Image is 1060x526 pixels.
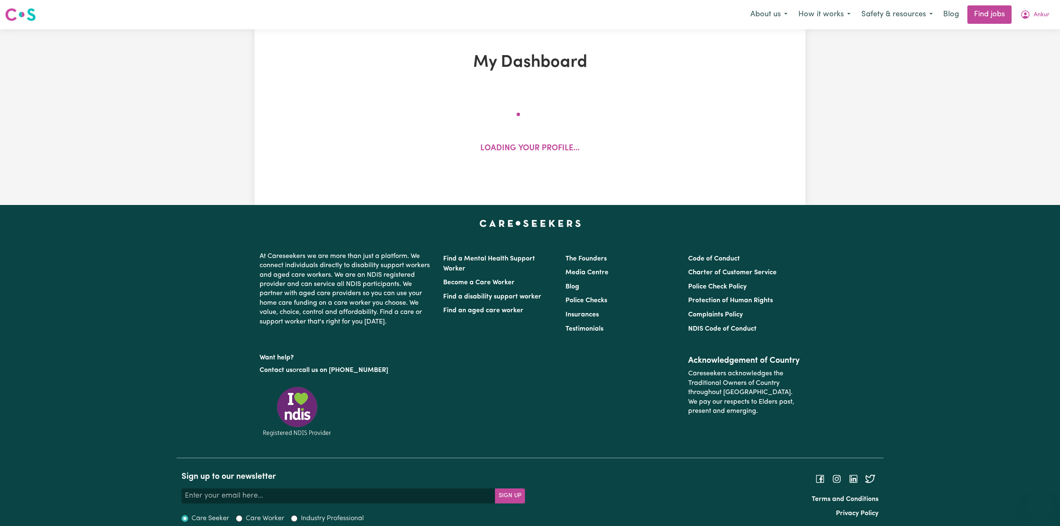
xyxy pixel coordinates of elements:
[688,356,800,366] h2: Acknowledgement of Country
[260,350,433,362] p: Want help?
[192,513,229,523] label: Care Seeker
[688,311,743,318] a: Complaints Policy
[856,6,938,23] button: Safety & resources
[260,248,433,330] p: At Careseekers we are more than just a platform. We connect individuals directly to disability su...
[1027,493,1053,519] iframe: Button to launch messaging window
[182,472,525,482] h2: Sign up to our newsletter
[565,311,599,318] a: Insurances
[443,307,523,314] a: Find an aged care worker
[260,362,433,378] p: or
[938,5,964,24] a: Blog
[815,475,825,482] a: Follow Careseekers on Facebook
[565,269,608,276] a: Media Centre
[443,255,535,272] a: Find a Mental Health Support Worker
[182,488,495,503] input: Enter your email here...
[688,297,773,304] a: Protection of Human Rights
[1034,10,1050,20] span: Ankur
[848,475,858,482] a: Follow Careseekers on LinkedIn
[299,367,388,374] a: call us on [PHONE_NUMBER]
[5,5,36,24] a: Careseekers logo
[351,53,709,73] h1: My Dashboard
[688,269,777,276] a: Charter of Customer Service
[793,6,856,23] button: How it works
[688,366,800,419] p: Careseekers acknowledges the Traditional Owners of Country throughout [GEOGRAPHIC_DATA]. We pay o...
[865,475,875,482] a: Follow Careseekers on Twitter
[565,326,603,332] a: Testimonials
[688,326,757,332] a: NDIS Code of Conduct
[480,220,581,227] a: Careseekers home page
[246,513,284,523] label: Care Worker
[260,385,335,437] img: Registered NDIS provider
[565,283,579,290] a: Blog
[260,367,293,374] a: Contact us
[688,283,747,290] a: Police Check Policy
[495,488,525,503] button: Subscribe
[836,510,878,517] a: Privacy Policy
[832,475,842,482] a: Follow Careseekers on Instagram
[1015,6,1055,23] button: My Account
[301,513,364,523] label: Industry Professional
[565,297,607,304] a: Police Checks
[688,255,740,262] a: Code of Conduct
[565,255,607,262] a: The Founders
[443,279,515,286] a: Become a Care Worker
[967,5,1012,24] a: Find jobs
[812,496,878,503] a: Terms and Conditions
[745,6,793,23] button: About us
[5,7,36,22] img: Careseekers logo
[443,293,541,300] a: Find a disability support worker
[480,143,580,155] p: Loading your profile...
